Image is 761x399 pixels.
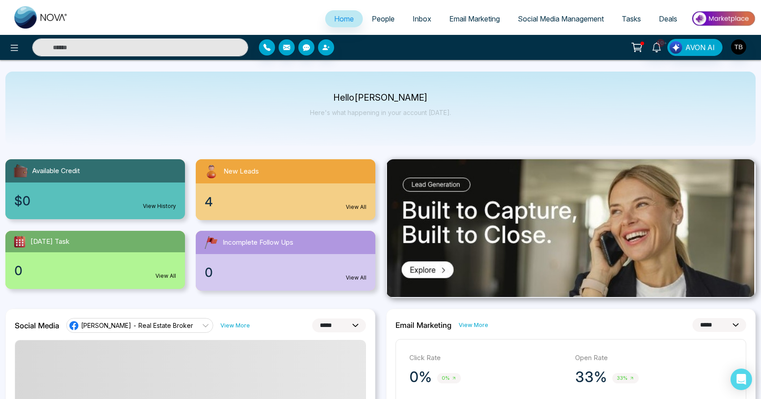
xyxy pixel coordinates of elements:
[334,14,354,23] span: Home
[691,8,756,29] img: Market-place.gif
[459,321,488,329] a: View More
[646,39,667,55] a: 10+
[190,231,381,291] a: Incomplete Follow Ups0View All
[32,166,80,176] span: Available Credit
[396,321,451,330] h2: Email Marketing
[685,42,715,53] span: AVON AI
[409,368,432,386] p: 0%
[440,10,509,27] a: Email Marketing
[404,10,440,27] a: Inbox
[143,202,176,210] a: View History
[622,14,641,23] span: Tasks
[650,10,686,27] a: Deals
[205,192,213,211] span: 4
[13,163,29,179] img: availableCredit.svg
[387,159,754,297] img: .
[731,39,746,55] img: User Avatar
[409,353,567,363] p: Click Rate
[509,10,613,27] a: Social Media Management
[372,14,395,23] span: People
[657,39,665,47] span: 10+
[612,373,639,383] span: 33%
[155,272,176,280] a: View All
[81,321,193,330] span: [PERSON_NAME] - Real Estate Broker
[346,203,366,211] a: View All
[449,14,500,23] span: Email Marketing
[14,191,30,210] span: $0
[203,234,219,250] img: followUps.svg
[190,159,381,220] a: New Leads4View All
[310,94,451,102] p: Hello [PERSON_NAME]
[346,274,366,282] a: View All
[363,10,404,27] a: People
[518,14,604,23] span: Social Media Management
[310,109,451,116] p: Here's what happening in your account [DATE].
[220,321,250,330] a: View More
[613,10,650,27] a: Tasks
[659,14,677,23] span: Deals
[13,234,27,249] img: todayTask.svg
[437,373,461,383] span: 0%
[205,263,213,282] span: 0
[15,321,59,330] h2: Social Media
[30,237,69,247] span: [DATE] Task
[667,39,722,56] button: AVON AI
[325,10,363,27] a: Home
[224,166,259,177] span: New Leads
[731,369,752,390] div: Open Intercom Messenger
[203,163,220,180] img: newLeads.svg
[223,238,293,248] span: Incomplete Follow Ups
[14,261,22,280] span: 0
[413,14,431,23] span: Inbox
[670,41,682,54] img: Lead Flow
[575,368,607,386] p: 33%
[14,6,68,29] img: Nova CRM Logo
[575,353,732,363] p: Open Rate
